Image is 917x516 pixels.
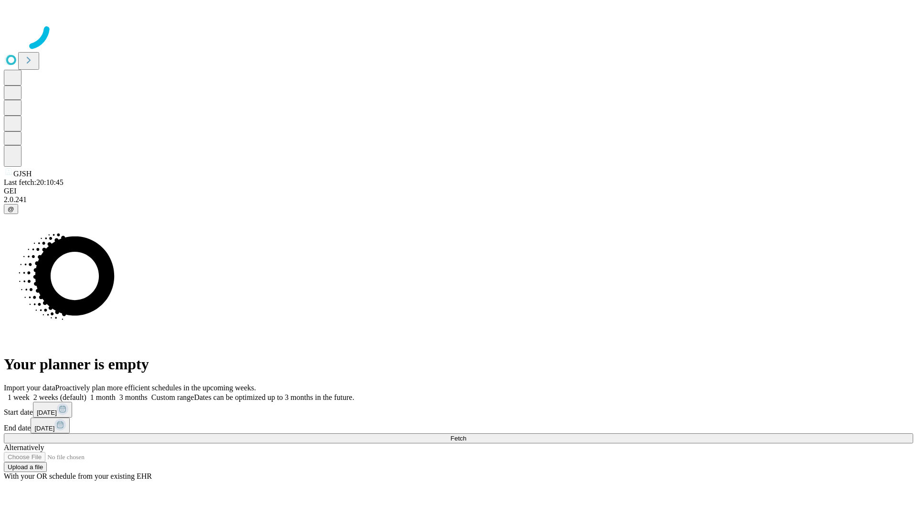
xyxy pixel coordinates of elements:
[4,384,55,392] span: Import your data
[4,462,47,472] button: Upload a file
[4,195,913,204] div: 2.0.241
[34,425,54,432] span: [DATE]
[4,204,18,214] button: @
[8,205,14,213] span: @
[31,418,70,433] button: [DATE]
[33,393,86,401] span: 2 weeks (default)
[8,393,30,401] span: 1 week
[13,170,32,178] span: GJSH
[4,178,64,186] span: Last fetch: 20:10:45
[4,402,913,418] div: Start date
[4,443,44,451] span: Alternatively
[4,187,913,195] div: GEI
[37,409,57,416] span: [DATE]
[4,418,913,433] div: End date
[151,393,194,401] span: Custom range
[90,393,116,401] span: 1 month
[450,435,466,442] span: Fetch
[4,433,913,443] button: Fetch
[119,393,148,401] span: 3 months
[4,472,152,480] span: With your OR schedule from your existing EHR
[55,384,256,392] span: Proactively plan more efficient schedules in the upcoming weeks.
[4,355,913,373] h1: Your planner is empty
[194,393,354,401] span: Dates can be optimized up to 3 months in the future.
[33,402,72,418] button: [DATE]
